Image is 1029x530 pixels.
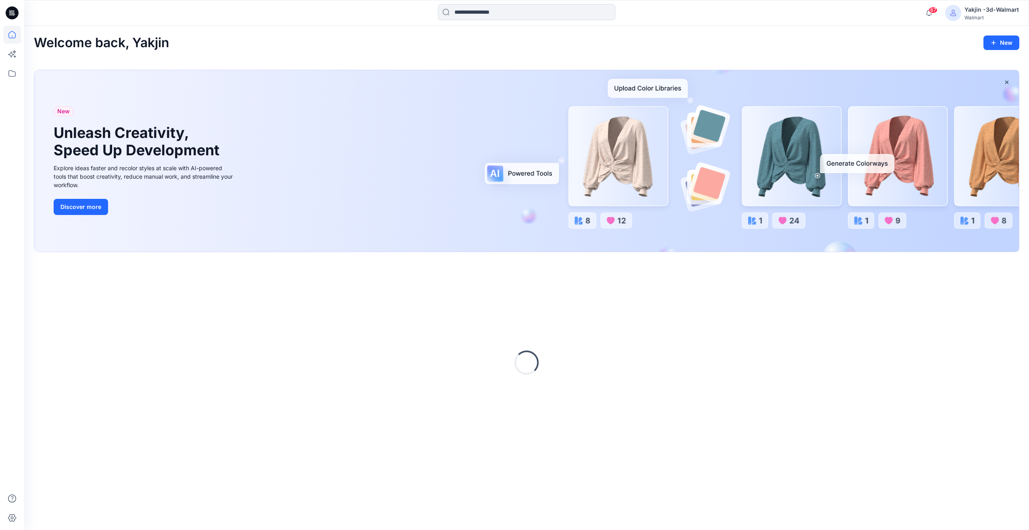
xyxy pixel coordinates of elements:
[54,199,108,215] button: Discover more
[964,5,1019,15] div: Yakjin -3d-Walmart
[57,106,70,116] span: New
[54,124,223,159] h1: Unleash Creativity, Speed Up Development
[950,10,956,16] svg: avatar
[54,164,235,189] div: Explore ideas faster and recolor styles at scale with AI-powered tools that boost creativity, red...
[983,35,1019,50] button: New
[964,15,1019,21] div: Walmart
[54,199,235,215] a: Discover more
[929,7,937,13] span: 87
[34,35,169,50] h2: Welcome back, Yakjin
